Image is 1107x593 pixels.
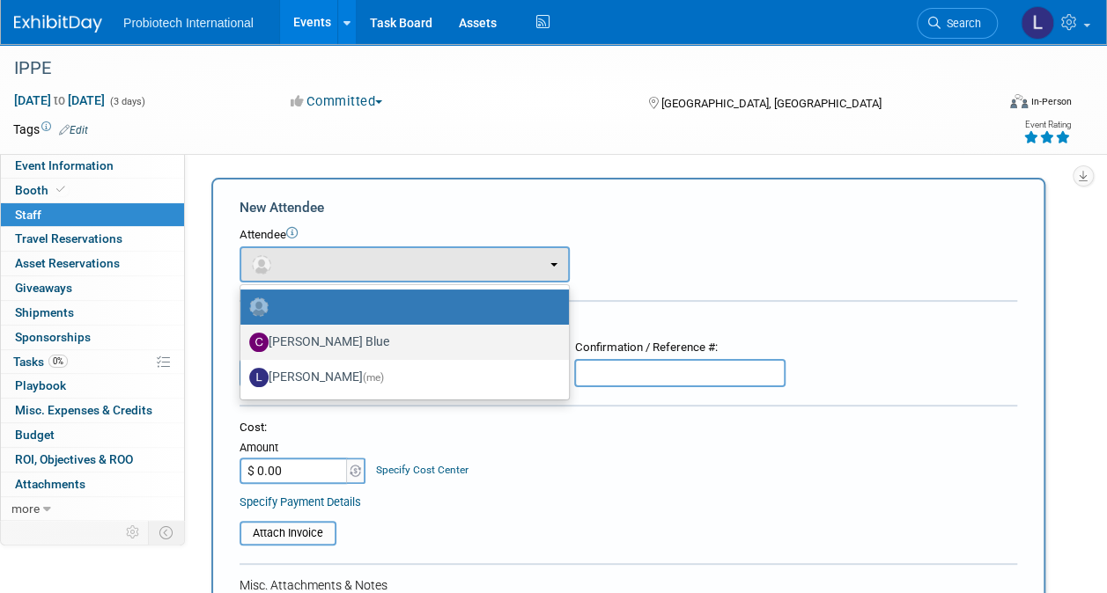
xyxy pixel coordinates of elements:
[59,124,88,136] a: Edit
[376,464,469,476] a: Specify Cost Center
[1,301,184,325] a: Shipments
[15,158,114,172] span: Event Information
[249,363,551,392] label: [PERSON_NAME]
[284,92,389,111] button: Committed
[1,472,184,496] a: Attachments
[149,521,185,544] td: Toggle Event Tabs
[15,183,69,197] span: Booth
[1023,121,1071,129] div: Event Rating
[15,231,122,245] span: Travel Reservations
[1,423,184,447] a: Budget
[249,368,269,387] img: L.jpg
[240,227,1017,244] div: Attendee
[941,17,981,30] span: Search
[13,355,68,369] span: Tasks
[240,440,367,458] div: Amount
[1,326,184,349] a: Sponsorships
[1030,95,1072,108] div: In-Person
[15,281,72,295] span: Giveaways
[917,8,998,39] a: Search
[1,374,184,398] a: Playbook
[240,198,1017,217] div: New Attendee
[1,227,184,251] a: Travel Reservations
[123,16,254,30] span: Probiotech International
[15,208,41,222] span: Staff
[14,15,102,33] img: ExhibitDay
[1,448,184,472] a: ROI, Objectives & ROO
[918,92,1072,118] div: Event Format
[15,477,85,491] span: Attachments
[15,403,152,417] span: Misc. Expenses & Credits
[15,305,74,319] span: Shipments
[15,452,133,466] span: ROI, Objectives & ROO
[13,92,106,108] span: [DATE] [DATE]
[1,154,184,178] a: Event Information
[1,276,184,300] a: Giveaways
[240,495,361,509] a: Specify Payment Details
[13,121,88,138] td: Tags
[118,521,149,544] td: Personalize Event Tab Strip
[240,420,1017,436] div: Cost:
[363,371,384,384] span: (me)
[1,252,184,275] a: Asset Reservations
[249,297,269,317] img: Unassigned-User-Icon.png
[15,256,120,270] span: Asset Reservations
[108,96,145,107] span: (3 days)
[1010,94,1028,108] img: Format-Inperson.png
[8,53,981,84] div: IPPE
[48,355,68,368] span: 0%
[1,203,184,227] a: Staff
[249,328,551,356] label: [PERSON_NAME] Blue
[15,428,55,442] span: Budget
[51,93,68,107] span: to
[15,330,91,344] span: Sponsorships
[1021,6,1054,40] img: Lisa Bell
[56,185,65,194] i: Booth reservation complete
[1,497,184,521] a: more
[1,399,184,422] a: Misc. Expenses & Credits
[249,333,269,352] img: C.jpg
[15,378,66,392] span: Playbook
[10,7,752,25] body: Rich Text Area. Press ALT-0 for help.
[574,340,786,356] div: Confirmation / Reference #:
[1,350,184,374] a: Tasks0%
[11,501,40,516] span: more
[240,313,1017,331] div: Registration / Ticket Info (optional)
[1,179,184,202] a: Booth
[661,97,882,110] span: [GEOGRAPHIC_DATA], [GEOGRAPHIC_DATA]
